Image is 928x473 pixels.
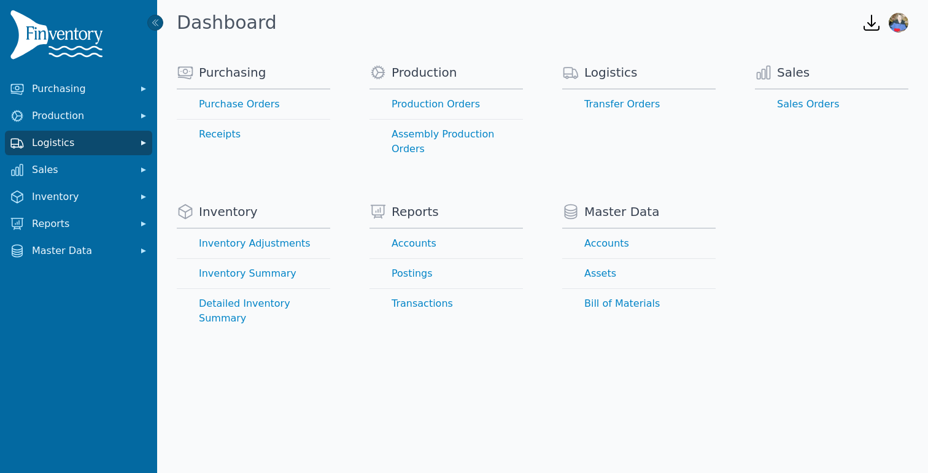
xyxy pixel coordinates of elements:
[755,90,908,119] a: Sales Orders
[32,109,130,123] span: Production
[32,163,130,177] span: Sales
[889,13,908,33] img: Jennifer Keith
[369,289,523,318] a: Transactions
[562,90,716,119] a: Transfer Orders
[369,259,523,288] a: Postings
[392,64,457,81] span: Production
[5,212,152,236] button: Reports
[177,229,330,258] a: Inventory Adjustments
[32,217,130,231] span: Reports
[199,203,258,220] span: Inventory
[10,10,108,64] img: Finventory
[777,64,810,81] span: Sales
[562,229,716,258] a: Accounts
[177,120,330,149] a: Receipts
[369,90,523,119] a: Production Orders
[369,120,523,164] a: Assembly Production Orders
[5,239,152,263] button: Master Data
[5,104,152,128] button: Production
[32,82,130,96] span: Purchasing
[32,136,130,150] span: Logistics
[5,77,152,101] button: Purchasing
[369,229,523,258] a: Accounts
[584,64,638,81] span: Logistics
[199,64,266,81] span: Purchasing
[177,12,277,34] h1: Dashboard
[32,190,130,204] span: Inventory
[5,158,152,182] button: Sales
[177,90,330,119] a: Purchase Orders
[5,131,152,155] button: Logistics
[32,244,130,258] span: Master Data
[177,259,330,288] a: Inventory Summary
[5,185,152,209] button: Inventory
[562,289,716,318] a: Bill of Materials
[177,289,330,333] a: Detailed Inventory Summary
[562,259,716,288] a: Assets
[392,203,439,220] span: Reports
[584,203,659,220] span: Master Data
